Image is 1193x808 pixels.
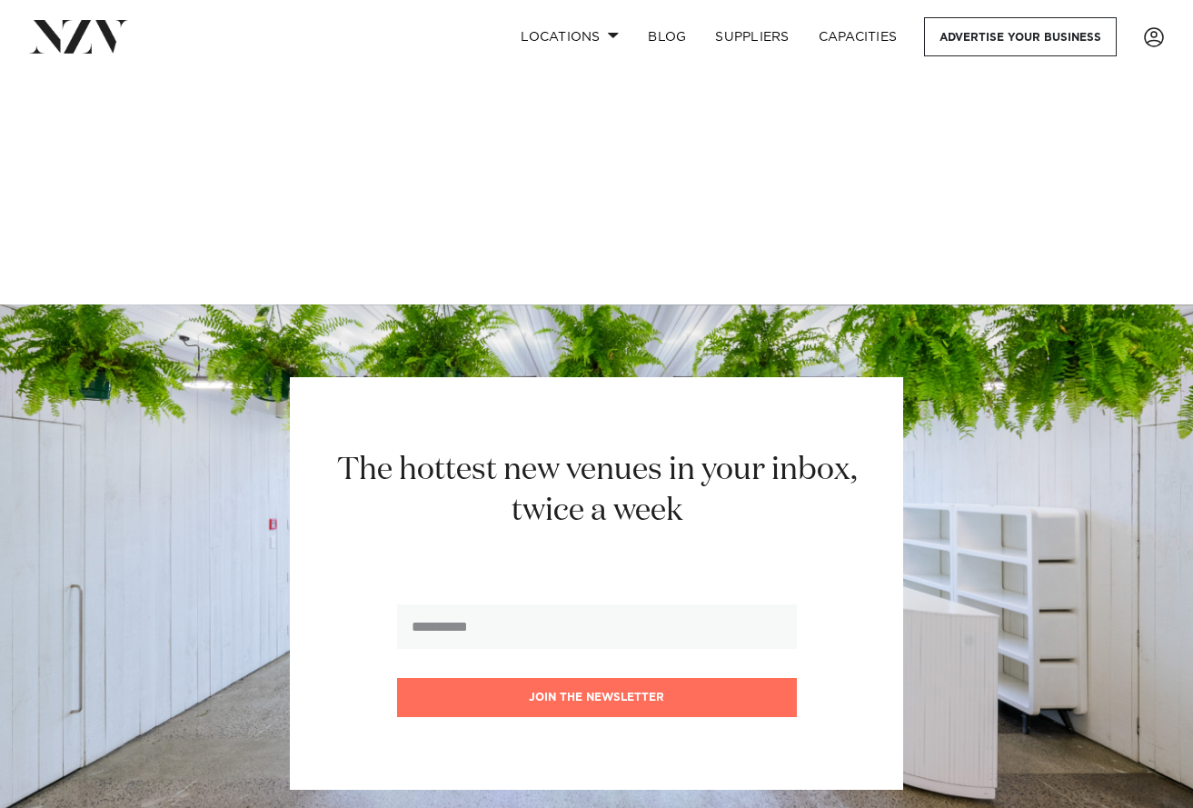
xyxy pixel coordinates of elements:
a: Locations [506,17,633,56]
a: Capacities [804,17,912,56]
a: BLOG [633,17,701,56]
h2: The hottest new venues in your inbox, twice a week [314,450,879,532]
img: nzv-logo.png [29,20,128,53]
button: Join the newsletter [397,678,797,717]
a: Advertise your business [924,17,1117,56]
a: SUPPLIERS [701,17,803,56]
